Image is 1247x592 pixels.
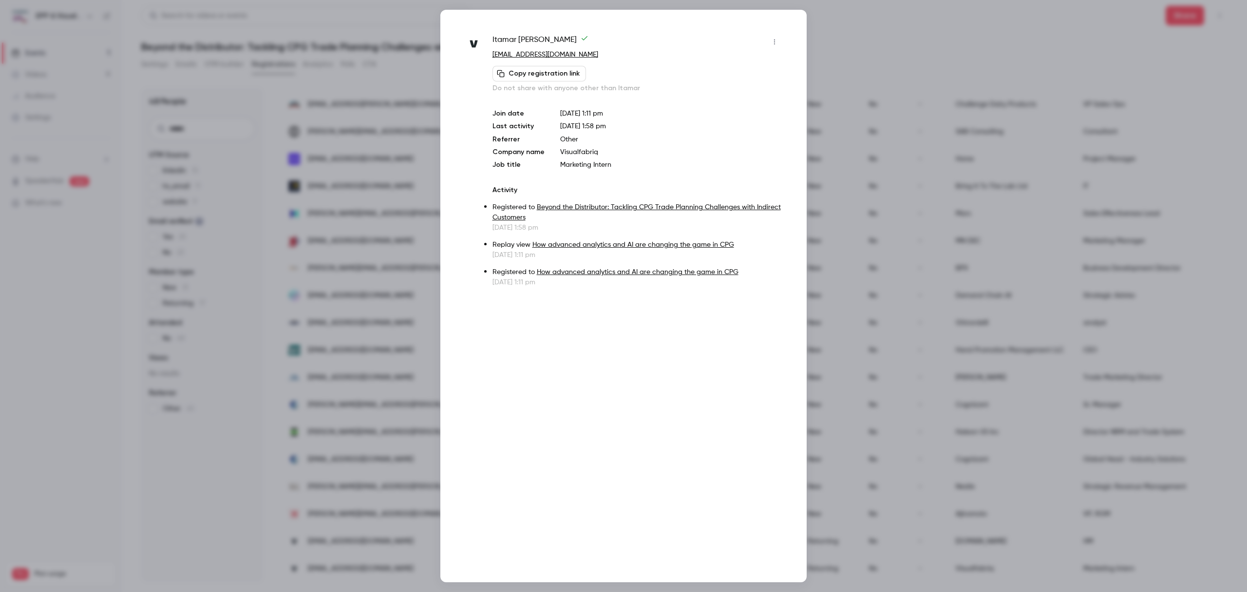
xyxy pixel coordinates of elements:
[560,135,782,144] p: Other
[492,267,782,277] p: Registered to
[532,241,734,248] a: How advanced analytics and AI are changing the game in CPG
[492,121,545,132] p: Last activity
[492,147,545,157] p: Company name
[560,160,782,170] p: Marketing Intern
[492,185,782,195] p: Activity
[492,51,598,58] a: [EMAIL_ADDRESS][DOMAIN_NAME]
[492,160,545,170] p: Job title
[492,34,588,50] span: Itamar [PERSON_NAME]
[492,277,782,287] p: [DATE] 1:11 pm
[492,135,545,144] p: Referrer
[560,109,782,118] p: [DATE] 1:11 pm
[492,66,586,81] button: Copy registration link
[492,204,781,221] a: Beyond the Distributor: Tackling CPG Trade Planning Challenges with Indirect Customers
[560,123,606,130] span: [DATE] 1:58 pm
[492,240,782,250] p: Replay view
[492,250,782,260] p: [DATE] 1:11 pm
[492,109,545,118] p: Join date
[465,35,483,53] img: visualfabriq.com
[560,147,782,157] p: Visualfabriq
[492,83,782,93] p: Do not share with anyone other than Itamar
[492,202,782,223] p: Registered to
[537,269,738,276] a: How advanced analytics and AI are changing the game in CPG
[492,223,782,233] p: [DATE] 1:58 pm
